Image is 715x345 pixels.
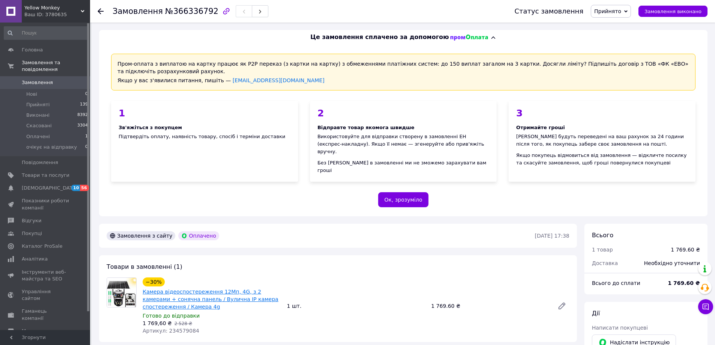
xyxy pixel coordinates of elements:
span: Маркет [22,328,41,334]
span: Прийнято [594,8,621,14]
div: 1 769.60 ₴ [428,301,551,311]
div: Оплачено [178,231,219,240]
span: Замовлення виконано [644,9,701,14]
div: −30% [143,277,165,286]
div: Повернутися назад [98,8,104,15]
span: 0 [85,144,88,151]
span: Повідомлення [22,159,58,166]
a: [EMAIL_ADDRESS][DOMAIN_NAME] [233,77,325,83]
span: Артикул: 234579084 [143,328,199,334]
span: Управління сайтом [22,288,69,302]
div: [PERSON_NAME] будуть переведені на ваш рахунок за 24 години після того, як покупець забере своє з... [516,133,688,148]
input: Пошук [4,26,89,40]
div: 1 [119,108,291,118]
span: Відправте товар якомога швидше [318,125,414,130]
span: 1 769,60 ₴ [143,320,172,326]
a: Камера відеоспостереження 12Мп, 4G, з 2 камерами + сонячна панель / Вулична IP камера спостережен... [143,289,278,310]
b: 1 769.60 ₴ [668,280,700,286]
img: Камера відеоспостереження 12Мп, 4G, з 2 камерами + сонячна панель / Вулична IP камера спостережен... [107,278,136,307]
div: 1 769.60 ₴ [671,246,700,253]
span: очікує на відправку [26,144,77,151]
span: 1 [85,133,88,140]
span: Товари та послуги [22,172,69,179]
span: 0 [85,91,88,98]
span: Зв'яжіться з покупцем [119,125,182,130]
span: Товари в замовленні (1) [107,263,182,270]
div: Підтвердіть оплату, наявність товару, спосіб і терміни доставки [111,101,298,182]
div: 2 [318,108,489,118]
div: Без [PERSON_NAME] в замовленні ми не зможемо зарахувати вам гроші [318,159,489,174]
span: Покупці [22,230,42,237]
span: Отримайте гроші [516,125,565,130]
span: Дії [592,310,600,317]
span: Гаманець компанії [22,308,69,321]
span: Показники роботи компанії [22,197,69,211]
span: Головна [22,47,43,53]
span: [DEMOGRAPHIC_DATA] [22,185,77,191]
span: №366336792 [165,7,218,16]
span: 1 товар [592,247,613,253]
button: Ок, зрозуміло [378,192,429,207]
div: Замовлення з сайту [107,231,175,240]
span: 56 [80,185,89,191]
span: 139 [80,101,88,108]
span: Аналітика [22,256,48,262]
span: Інструменти веб-майстра та SEO [22,269,69,282]
div: Якщо у вас з'явилися питання, пишіть — [117,77,689,84]
div: Статус замовлення [515,8,584,15]
div: Ваш ID: 3780635 [24,11,90,18]
span: Написати покупцеві [592,325,648,331]
div: Якщо покупець відмовиться від замовлення — відкличте посилку та скасуйте замовлення, щоб гроші по... [516,152,688,167]
span: Це замовлення сплачено за допомогою [310,33,449,42]
span: 3304 [77,122,88,129]
span: Замовлення [22,79,53,86]
span: Нові [26,91,37,98]
span: 8392 [77,112,88,119]
span: Каталог ProSale [22,243,62,250]
span: Оплачені [26,133,50,140]
button: Замовлення виконано [638,6,707,17]
span: Відгуки [22,217,41,224]
div: Використовуйте для відправки створену в замовленні ЕН (експрес-накладну). Якщо її немає — згенеру... [318,133,489,155]
span: Всього [592,232,613,239]
div: Необхідно уточнити [640,255,704,271]
div: 1 шт. [284,301,428,311]
span: Замовлення та повідомлення [22,59,90,73]
time: [DATE] 17:38 [535,233,569,239]
div: 3 [516,108,688,118]
span: Yellow Monkey [24,5,81,11]
span: Прийняті [26,101,50,108]
span: 2 528 ₴ [175,321,192,326]
span: Скасовані [26,122,52,129]
button: Чат з покупцем [698,299,713,314]
span: Замовлення [113,7,163,16]
a: Редагувати [554,298,569,313]
span: Виконані [26,112,50,119]
span: Готово до відправки [143,313,200,319]
span: Доставка [592,260,618,266]
span: Всього до сплати [592,280,640,286]
span: 10 [71,185,80,191]
div: Пром-оплата з виплатою на картку працює як P2P переказ (з картки на картку) з обмеженнями платіжн... [111,54,695,90]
